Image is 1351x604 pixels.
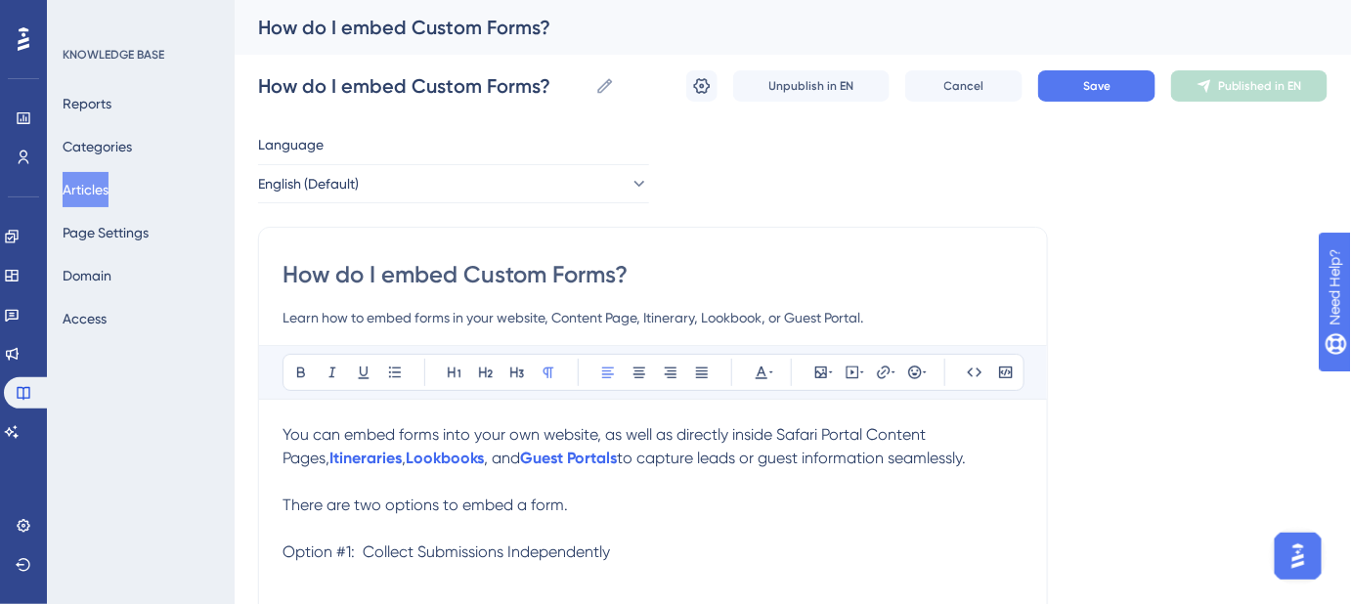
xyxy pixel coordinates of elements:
[1218,78,1302,94] span: Published in EN
[283,425,930,467] span: You can embed forms into your own website, as well as directly inside Safari Portal Content Pages,
[520,449,617,467] a: Guest Portals
[63,301,107,336] button: Access
[258,172,359,195] span: English (Default)
[1171,70,1328,102] button: Published in EN
[1038,70,1155,102] button: Save
[769,78,854,94] span: Unpublish in EN
[258,164,649,203] button: English (Default)
[617,449,966,467] span: to capture leads or guest information seamlessly.
[258,72,588,100] input: Article Name
[944,78,984,94] span: Cancel
[406,449,484,467] a: Lookbooks
[283,259,1024,290] input: Article Title
[63,129,132,164] button: Categories
[63,86,111,121] button: Reports
[283,496,568,514] span: There are two options to embed a form.
[283,306,1024,329] input: Article Description
[484,449,520,467] span: , and
[329,449,402,467] a: Itineraries
[1269,527,1328,585] iframe: UserGuiding AI Assistant Launcher
[258,14,1279,41] div: How do I embed Custom Forms?
[63,47,164,63] div: KNOWLEDGE BASE
[283,542,610,561] span: Option #1: Collect Submissions Independently
[733,70,890,102] button: Unpublish in EN
[1083,78,1111,94] span: Save
[63,258,111,293] button: Domain
[258,133,324,156] span: Language
[46,5,122,28] span: Need Help?
[63,172,109,207] button: Articles
[402,449,406,467] span: ,
[63,215,149,250] button: Page Settings
[905,70,1023,102] button: Cancel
